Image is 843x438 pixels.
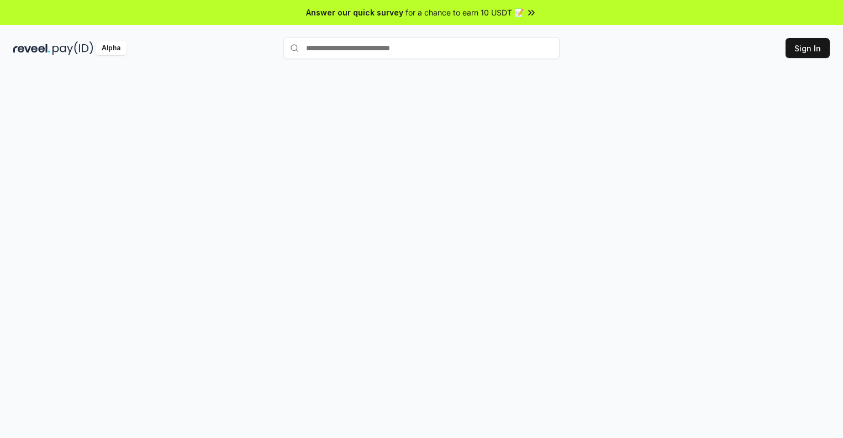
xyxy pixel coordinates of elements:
[786,38,830,58] button: Sign In
[13,41,50,55] img: reveel_dark
[52,41,93,55] img: pay_id
[306,7,403,18] span: Answer our quick survey
[96,41,127,55] div: Alpha
[405,7,524,18] span: for a chance to earn 10 USDT 📝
